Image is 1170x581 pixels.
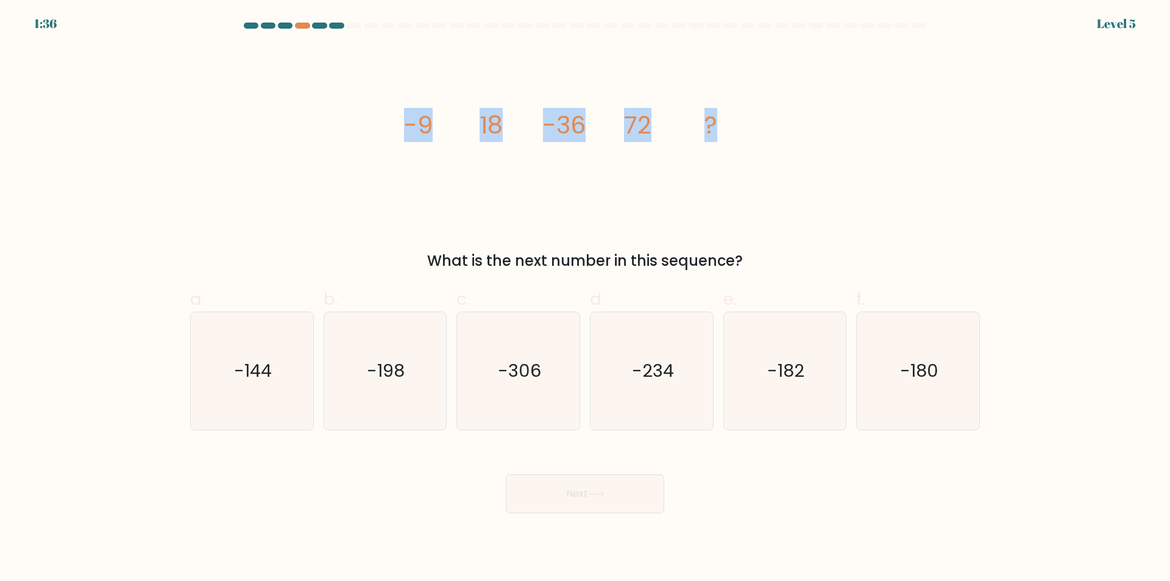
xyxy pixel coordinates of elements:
[624,108,651,142] tspan: 72
[456,287,470,311] span: c.
[704,108,717,142] tspan: ?
[723,287,737,311] span: e.
[404,108,433,142] tspan: -9
[498,359,541,383] text: -306
[590,287,604,311] span: d.
[1097,15,1136,33] div: Level 5
[324,287,338,311] span: b.
[480,108,503,142] tspan: 18
[190,287,205,311] span: a.
[543,108,586,142] tspan: -36
[34,15,57,33] div: 1:36
[234,359,272,383] text: -144
[856,287,865,311] span: f.
[767,359,804,383] text: -182
[900,359,938,383] text: -180
[632,359,674,383] text: -234
[197,250,973,272] div: What is the next number in this sequence?
[506,474,664,513] button: Next
[367,359,405,383] text: -198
